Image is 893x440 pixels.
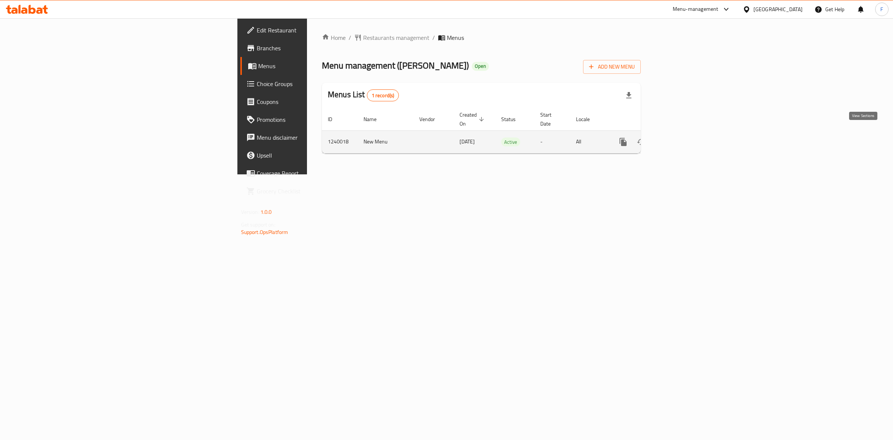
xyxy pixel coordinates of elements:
[472,62,489,71] div: Open
[367,89,399,101] div: Total records count
[620,86,638,104] div: Export file
[240,111,387,129] a: Promotions
[589,62,635,72] span: Add New Menu
[257,169,381,178] span: Coverage Report
[240,57,387,75] a: Menus
[328,115,342,124] span: ID
[460,110,486,128] span: Created On
[258,61,381,70] span: Menus
[583,60,641,74] button: Add New Menu
[240,21,387,39] a: Edit Restaurant
[240,182,387,200] a: Grocery Checklist
[322,33,641,42] nav: breadcrumb
[501,138,520,146] span: Active
[240,75,387,93] a: Choice Groups
[419,115,445,124] span: Vendor
[322,57,469,74] span: Menu management ( [PERSON_NAME] )
[632,133,650,151] button: Change Status
[240,93,387,111] a: Coupons
[880,5,883,13] span: F
[472,63,489,69] span: Open
[257,151,381,160] span: Upsell
[240,39,387,57] a: Branches
[322,108,692,153] table: enhanced table
[257,133,381,142] span: Menu disclaimer
[570,130,608,153] td: All
[241,227,288,237] a: Support.OpsPlatform
[614,133,632,151] button: more
[257,79,381,88] span: Choice Groups
[241,207,259,217] span: Version:
[364,115,386,124] span: Name
[257,44,381,53] span: Branches
[432,33,435,42] li: /
[673,5,718,14] div: Menu-management
[534,130,570,153] td: -
[576,115,599,124] span: Locale
[753,5,803,13] div: [GEOGRAPHIC_DATA]
[367,92,399,99] span: 1 record(s)
[540,110,561,128] span: Start Date
[240,164,387,182] a: Coverage Report
[447,33,464,42] span: Menus
[501,137,520,146] div: Active
[241,220,275,230] span: Get support on:
[608,108,692,131] th: Actions
[501,115,525,124] span: Status
[257,115,381,124] span: Promotions
[257,187,381,196] span: Grocery Checklist
[328,89,399,101] h2: Menus List
[240,129,387,146] a: Menu disclaimer
[363,33,429,42] span: Restaurants management
[240,146,387,164] a: Upsell
[354,33,429,42] a: Restaurants management
[257,97,381,106] span: Coupons
[257,26,381,35] span: Edit Restaurant
[460,137,475,146] span: [DATE]
[260,207,272,217] span: 1.0.0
